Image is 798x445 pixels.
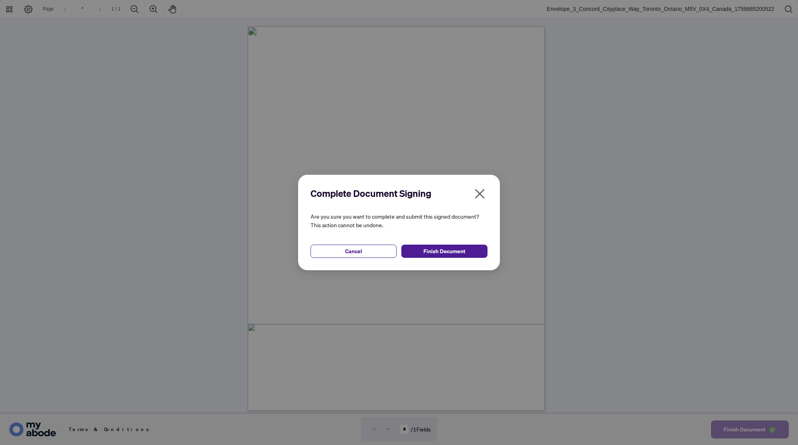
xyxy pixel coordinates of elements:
[311,187,487,258] div: Are you sure you want to complete and submit this signed document? This action cannot be undone.
[311,187,487,200] h2: Complete Document Signing
[423,245,465,257] span: Finish Document
[345,245,362,257] span: Cancel
[401,245,487,258] button: Finish Document
[311,245,397,258] button: Cancel
[474,188,486,200] span: close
